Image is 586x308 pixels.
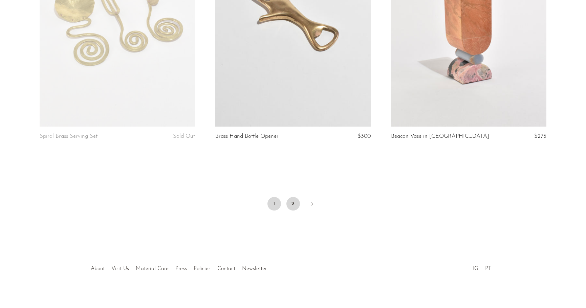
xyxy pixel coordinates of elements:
[305,197,319,212] a: Next
[173,133,195,139] span: Sold Out
[470,261,495,273] ul: Social Medias
[175,266,187,271] a: Press
[40,133,97,139] a: Spiral Brass Serving Set
[286,197,300,211] a: 2
[87,261,270,273] ul: Quick links
[217,266,235,271] a: Contact
[473,266,478,271] a: IG
[267,197,281,211] span: 1
[357,133,371,139] span: $300
[534,133,546,139] span: $275
[391,133,489,139] a: Beacon Vase in [GEOGRAPHIC_DATA]
[194,266,211,271] a: Policies
[215,133,279,139] a: Brass Hand Bottle Opener
[485,266,491,271] a: PT
[136,266,169,271] a: Material Care
[91,266,105,271] a: About
[111,266,129,271] a: Visit Us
